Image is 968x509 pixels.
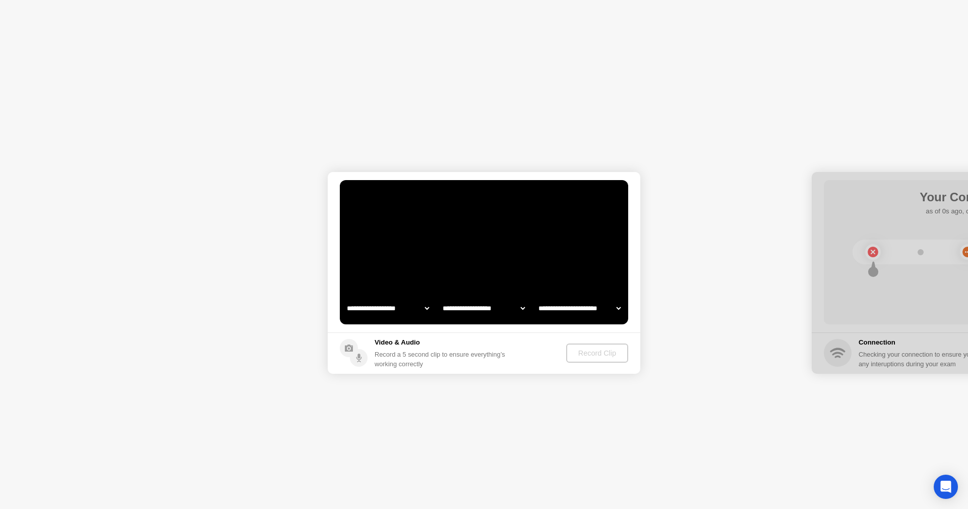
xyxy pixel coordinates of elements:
button: Record Clip [566,344,628,363]
select: Available cameras [345,298,431,318]
div: Open Intercom Messenger [934,475,958,499]
select: Available microphones [536,298,623,318]
select: Available speakers [441,298,527,318]
h5: Video & Audio [375,337,509,348]
div: Record Clip [570,349,624,357]
div: Record a 5 second clip to ensure everything’s working correctly [375,350,509,369]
